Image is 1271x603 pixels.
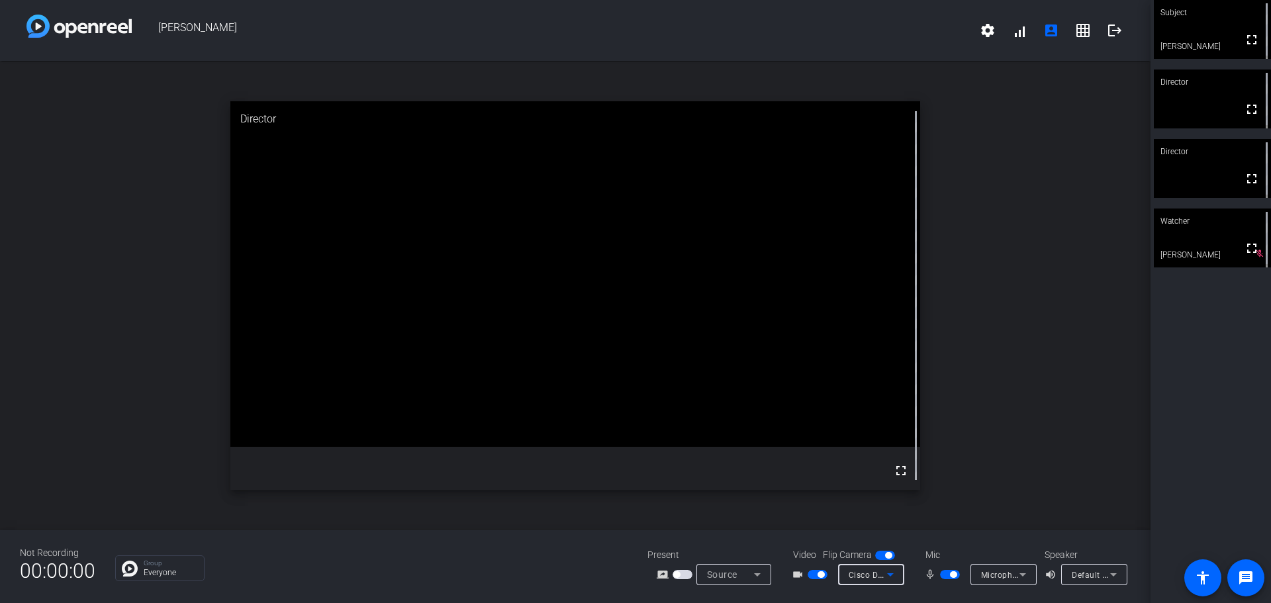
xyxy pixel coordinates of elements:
div: Watcher [1154,209,1271,234]
mat-icon: account_box [1043,23,1059,38]
p: Group [144,560,197,567]
div: Present [647,548,780,562]
span: Flip Camera [823,548,872,562]
mat-icon: fullscreen [893,463,909,479]
mat-icon: fullscreen [1244,101,1260,117]
mat-icon: volume_up [1045,567,1060,582]
mat-icon: accessibility [1195,570,1211,586]
mat-icon: settings [980,23,996,38]
mat-icon: fullscreen [1244,240,1260,256]
mat-icon: screen_share_outline [657,567,673,582]
mat-icon: fullscreen [1244,32,1260,48]
mat-icon: mic_none [924,567,940,582]
div: Speaker [1045,548,1124,562]
mat-icon: fullscreen [1244,171,1260,187]
div: Not Recording [20,546,95,560]
button: signal_cellular_alt [1004,15,1035,46]
mat-icon: grid_on [1075,23,1091,38]
div: Director [230,101,921,137]
mat-icon: message [1238,570,1254,586]
p: Everyone [144,569,197,577]
div: Mic [912,548,1045,562]
span: 00:00:00 [20,555,95,587]
div: Director [1154,70,1271,95]
img: white-gradient.svg [26,15,132,38]
span: Cisco Desk Camera 4K (05a6:0023) [849,569,987,580]
span: [PERSON_NAME] [132,15,972,46]
div: Director [1154,139,1271,164]
span: Source [707,569,737,580]
span: Microphone (Cisco Desk Camera 4K) (05a6:0023) [981,569,1174,580]
span: Video [793,548,816,562]
mat-icon: logout [1107,23,1123,38]
mat-icon: videocam_outline [792,567,808,582]
img: Chat Icon [122,561,138,577]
